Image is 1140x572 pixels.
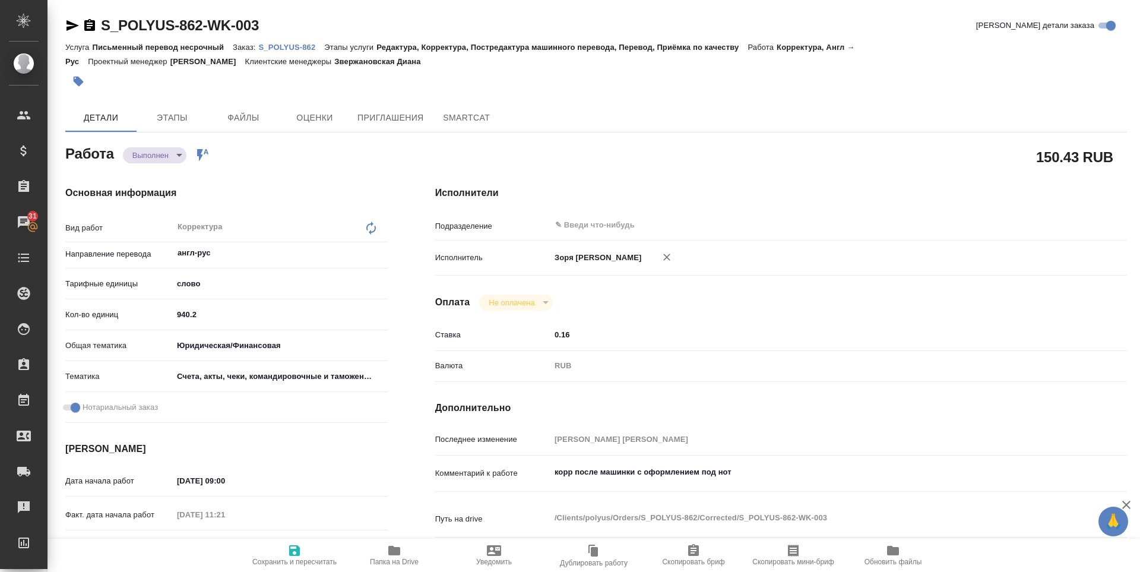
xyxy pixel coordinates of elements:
p: Клиентские менеджеры [245,57,335,66]
button: Не оплачена [485,298,538,308]
span: Этапы [144,110,201,125]
button: Open [1063,224,1065,226]
p: Редактура, Корректура, Постредактура машинного перевода, Перевод, Приёмка по качеству [376,43,748,52]
h2: Работа [65,142,114,163]
button: Папка на Drive [344,539,444,572]
span: SmartCat [438,110,495,125]
input: Пустое поле [550,431,1069,448]
span: Нотариальный заказ [83,402,158,413]
button: Сохранить и пересчитать [245,539,344,572]
button: 🙏 [1098,507,1128,536]
a: S_POLYUS-862 [258,42,324,52]
div: слово [173,274,388,294]
p: Подразделение [435,220,550,232]
input: ✎ Введи что-нибудь [173,306,388,323]
input: ✎ Введи что-нибудь [550,326,1069,343]
p: Комментарий к работе [435,467,550,479]
div: Выполнен [479,295,552,311]
button: Скопировать мини-бриф [743,539,843,572]
h4: Исполнители [435,186,1127,200]
div: Счета, акты, чеки, командировочные и таможенные документы [173,366,388,387]
textarea: /Clients/polyus/Orders/S_POLYUS-862/Corrected/S_POLYUS-862-WK-003 [550,508,1069,528]
button: Скопировать бриф [644,539,743,572]
p: Зоря [PERSON_NAME] [550,252,642,264]
input: ✎ Введи что-нибудь [173,472,277,489]
span: Дублировать работу [560,559,628,567]
p: Письменный перевод несрочный [92,43,233,52]
p: [PERSON_NAME] [170,57,245,66]
div: Выполнен [123,147,186,163]
span: [PERSON_NAME] детали заказа [976,20,1094,31]
span: Обновить файлы [864,558,922,566]
input: ✎ Введи что-нибудь [173,537,277,554]
p: Этапы услуги [324,43,376,52]
span: Скопировать бриф [662,558,724,566]
span: Файлы [215,110,272,125]
p: Вид работ [65,222,173,234]
span: Уведомить [476,558,512,566]
span: Приглашения [357,110,424,125]
p: Тематика [65,371,173,383]
button: Open [381,252,384,254]
p: Дата начала работ [65,475,173,487]
button: Дублировать работу [544,539,644,572]
p: Кол-во единиц [65,309,173,321]
button: Скопировать ссылку для ЯМессенджера [65,18,80,33]
p: Направление перевода [65,248,173,260]
p: S_POLYUS-862 [258,43,324,52]
span: Детали [72,110,129,125]
p: Общая тематика [65,340,173,352]
span: Сохранить и пересчитать [252,558,337,566]
p: Последнее изменение [435,434,550,445]
span: 🙏 [1103,509,1123,534]
div: Юридическая/Финансовая [173,336,388,356]
span: 31 [21,210,44,222]
p: Звержановская Диана [334,57,429,66]
input: Пустое поле [173,506,277,523]
p: Валюта [435,360,550,372]
p: Путь на drive [435,513,550,525]
h4: Дополнительно [435,401,1127,415]
input: ✎ Введи что-нибудь [554,218,1026,232]
p: Ставка [435,329,550,341]
button: Удалить исполнителя [654,244,680,270]
h4: Основная информация [65,186,388,200]
button: Скопировать ссылку [83,18,97,33]
p: Факт. дата начала работ [65,509,173,521]
a: S_POLYUS-862-WK-003 [101,17,259,33]
p: Заказ: [233,43,258,52]
p: Услуга [65,43,92,52]
textarea: корр после машинки с оформлением под нот [550,462,1069,482]
button: Выполнен [129,150,172,160]
span: Скопировать мини-бриф [752,558,834,566]
a: 31 [3,207,45,237]
button: Обновить файлы [843,539,943,572]
span: Оценки [286,110,343,125]
div: RUB [550,356,1069,376]
p: Проектный менеджер [88,57,170,66]
h4: Оплата [435,295,470,309]
button: Добавить тэг [65,68,91,94]
h4: [PERSON_NAME] [65,442,388,456]
button: Уведомить [444,539,544,572]
p: Работа [748,43,777,52]
p: Тарифные единицы [65,278,173,290]
h2: 150.43 RUB [1036,147,1113,167]
span: Папка на Drive [370,558,419,566]
p: Исполнитель [435,252,550,264]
